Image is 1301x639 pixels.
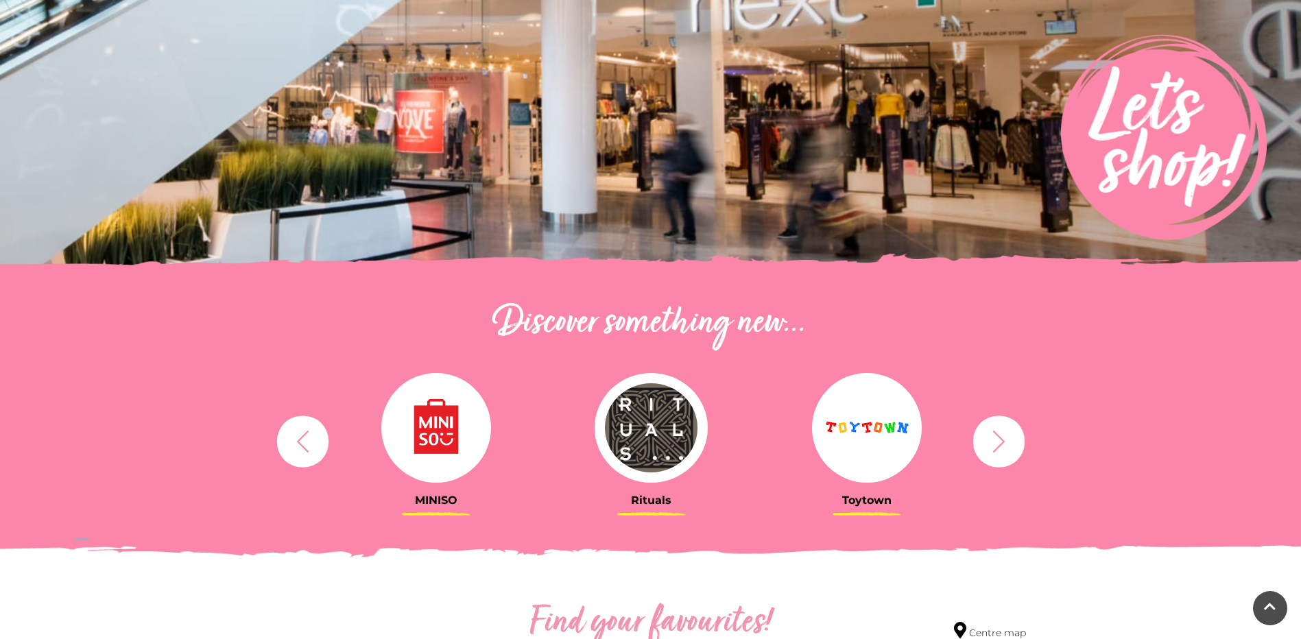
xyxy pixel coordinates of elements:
[339,494,534,507] h3: MINISO
[270,302,1031,346] h2: Discover something new...
[554,494,749,507] h3: Rituals
[339,373,534,507] a: MINISO
[554,373,749,507] a: Rituals
[769,494,964,507] h3: Toytown
[769,373,964,507] a: Toytown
